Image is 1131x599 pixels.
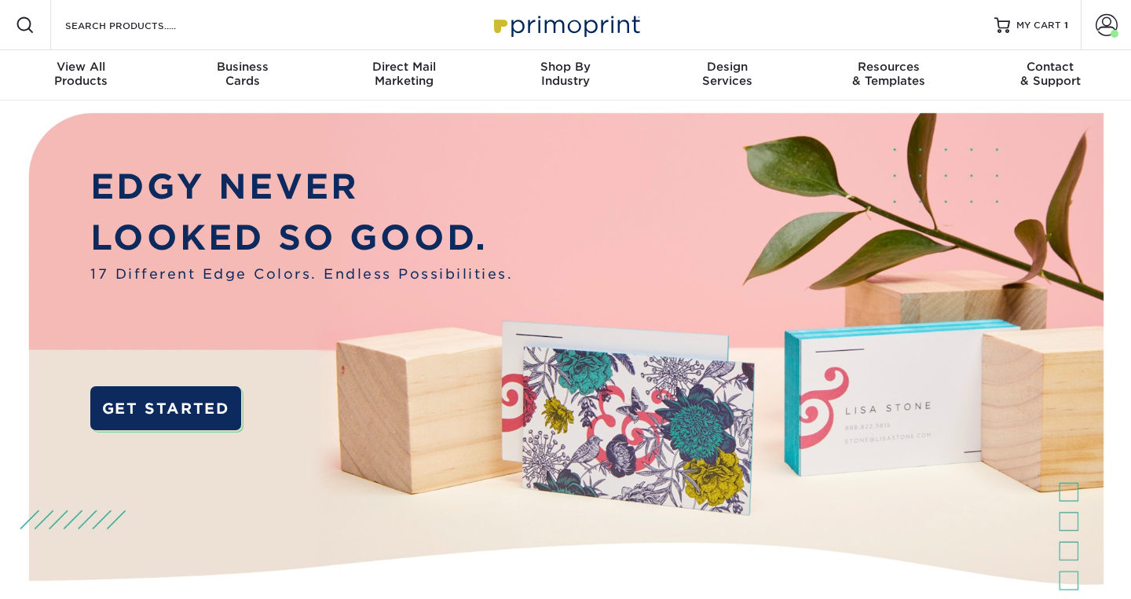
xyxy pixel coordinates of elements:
div: Services [646,60,808,88]
span: Shop By [485,60,646,74]
span: 1 [1064,20,1068,31]
div: & Templates [808,60,970,88]
p: EDGY NEVER [90,162,513,213]
a: Shop ByIndustry [485,50,646,100]
span: Design [646,60,808,74]
div: Marketing [323,60,485,88]
a: Contact& Support [969,50,1131,100]
img: Primoprint [487,8,644,42]
a: Resources& Templates [808,50,970,100]
a: DesignServices [646,50,808,100]
span: MY CART [1016,19,1061,32]
a: GET STARTED [90,386,240,431]
p: LOOKED SO GOOD. [90,213,513,264]
a: Direct MailMarketing [323,50,485,100]
span: Resources [808,60,970,74]
span: Business [162,60,324,74]
span: 17 Different Edge Colors. Endless Possibilities. [90,264,513,284]
a: BusinessCards [162,50,324,100]
div: Cards [162,60,324,88]
span: Direct Mail [323,60,485,74]
span: Contact [969,60,1131,74]
div: Industry [485,60,646,88]
input: SEARCH PRODUCTS..... [64,16,217,35]
div: & Support [969,60,1131,88]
